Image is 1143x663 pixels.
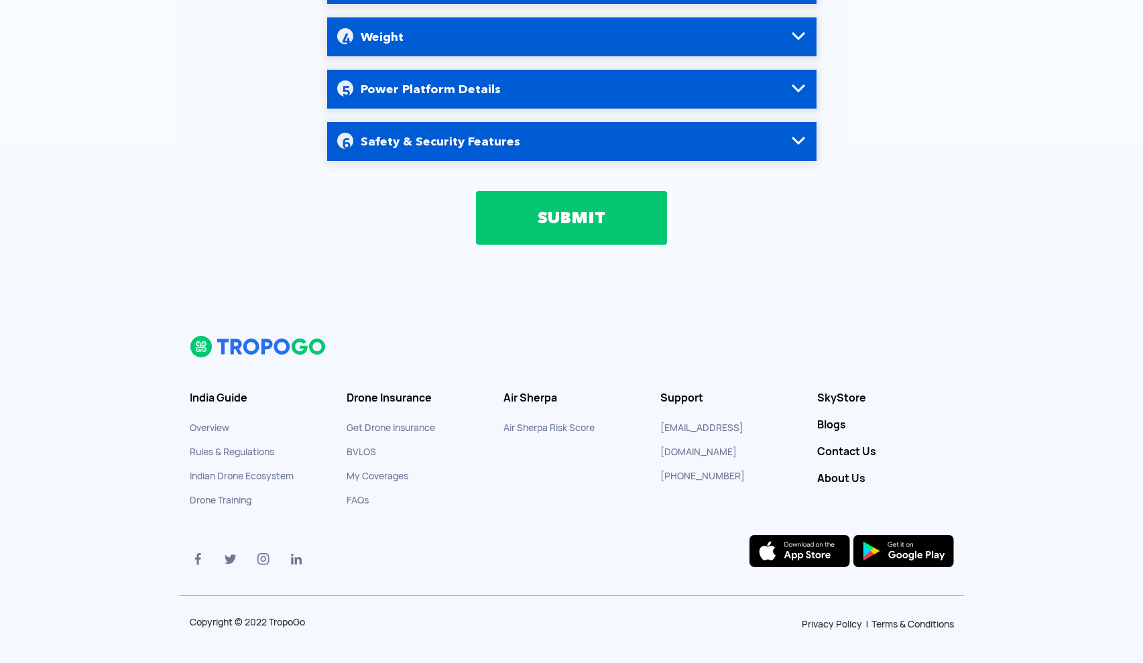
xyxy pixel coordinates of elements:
a: FAQs [347,494,369,506]
a: SkyStore [817,391,954,405]
a: Overview [190,422,229,434]
a: [EMAIL_ADDRESS][DOMAIN_NAME] [660,422,743,458]
a: Privacy Policy [802,618,862,630]
a: Blogs [817,418,954,432]
a: Indian Drone Ecosystem [190,470,294,482]
img: ic_linkedin.svg [288,551,304,567]
img: ios_new.svg [749,535,850,567]
a: My Coverages [347,470,408,482]
h4: Safety & Security Features [337,122,806,161]
img: ic_facebook.svg [190,551,206,567]
img: img_playstore.png [853,535,954,567]
img: ic_instagram.svg [255,551,272,567]
h3: Support [660,391,797,405]
img: ic_twitter.svg [223,551,239,567]
a: Terms & Conditions [871,618,954,630]
a: Get Drone Insurance [347,422,435,434]
button: SUBMIT [476,191,667,245]
h4: Weight [337,17,806,56]
a: BVLOS [347,446,376,458]
a: [PHONE_NUMBER] [660,470,745,482]
h3: India Guide [190,391,326,405]
a: Contact Us [817,445,954,459]
img: logo [190,335,327,358]
a: About Us [817,472,954,485]
a: Air Sherpa Risk Score [503,422,595,434]
a: Rules & Regulations [190,446,274,458]
h3: Drone Insurance [347,391,483,405]
a: Drone Training [190,494,251,506]
h3: Air Sherpa [503,391,640,405]
p: Copyright © 2022 TropoGo [190,617,366,627]
h4: Power Platform Details [337,70,806,109]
